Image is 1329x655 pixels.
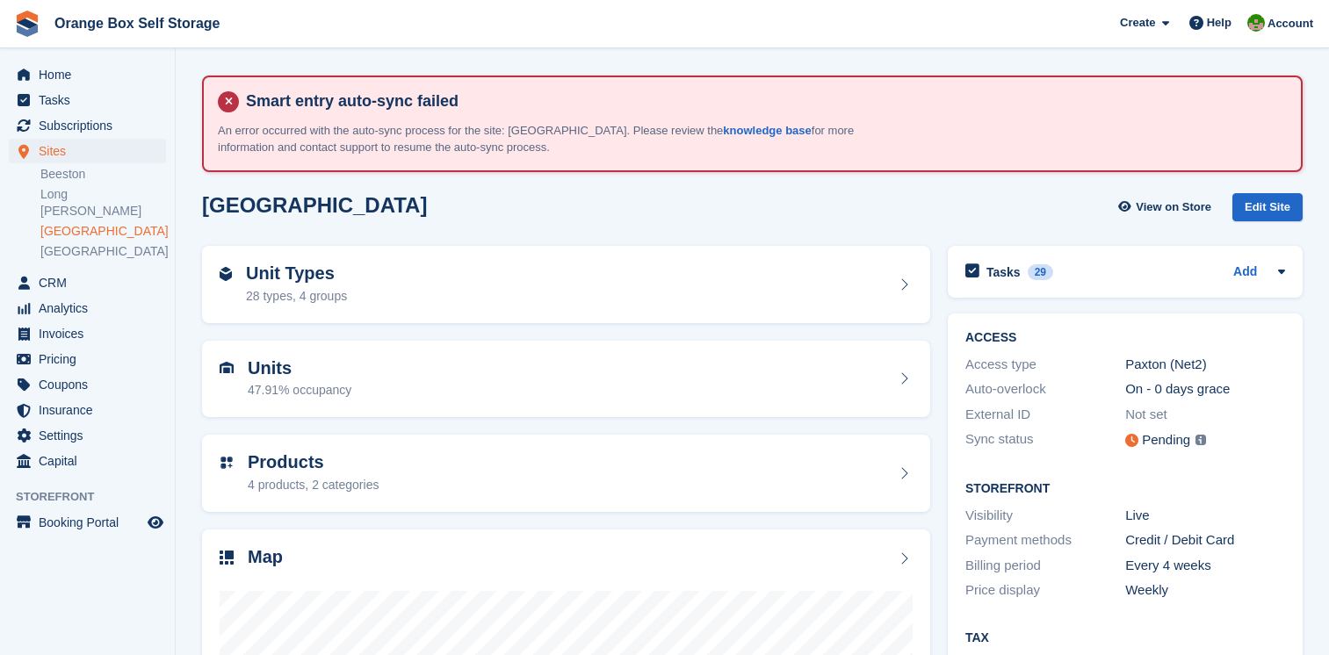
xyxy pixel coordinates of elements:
a: View on Store [1116,193,1218,222]
a: menu [9,270,166,295]
a: menu [9,449,166,473]
span: Tasks [39,88,144,112]
span: Account [1268,15,1313,32]
div: On - 0 days grace [1125,379,1285,399]
div: Access type [965,355,1125,375]
span: Settings [39,423,144,448]
h2: Storefront [965,482,1285,496]
div: Pending [1142,430,1190,450]
h2: ACCESS [965,331,1285,345]
div: 28 types, 4 groups [246,287,347,306]
a: knowledge base [723,124,811,137]
span: Home [39,62,144,87]
div: Billing period [965,556,1125,576]
a: menu [9,88,166,112]
span: Pricing [39,347,144,371]
a: menu [9,113,166,138]
a: Units 47.91% occupancy [202,341,930,418]
span: Subscriptions [39,113,144,138]
img: stora-icon-8386f47178a22dfd0bd8f6a31ec36ba5ce8667c1dd55bd0f319d3a0aa187defe.svg [14,11,40,37]
img: Eric Smith [1247,14,1265,32]
span: Booking Portal [39,510,144,535]
div: Live [1125,506,1285,526]
div: 29 [1028,264,1053,280]
a: menu [9,510,166,535]
h2: Products [248,452,379,472]
a: Products 4 products, 2 categories [202,435,930,512]
h2: Units [248,358,351,378]
div: Weekly [1125,580,1285,601]
div: Credit / Debit Card [1125,530,1285,551]
a: Orange Box Self Storage [47,9,228,38]
div: Sync status [965,429,1125,451]
span: Analytics [39,296,144,320]
h2: [GEOGRAPHIC_DATA] [202,193,427,217]
a: [GEOGRAPHIC_DATA] [40,243,166,260]
img: map-icn-33ee37083ee616e46c38cad1a60f524a97daa1e2b2c8c0bc3eb3415660979fc1.svg [220,551,234,565]
div: Not set [1125,405,1285,425]
a: menu [9,423,166,448]
h2: Tax [965,631,1285,645]
a: menu [9,296,166,320]
a: Edit Site [1232,193,1303,229]
div: 4 products, 2 categories [248,476,379,494]
div: Price display [965,580,1125,601]
a: Long [PERSON_NAME] [40,186,166,220]
h2: Map [248,547,283,567]
a: Beeston [40,166,166,183]
a: Preview store [145,512,166,533]
h4: Smart entry auto-sync failed [239,91,1287,112]
a: [GEOGRAPHIC_DATA] [40,223,166,240]
img: custom-product-icn-752c56ca05d30b4aa98f6f15887a0e09747e85b44ffffa43cff429088544963d.svg [220,456,234,470]
a: Unit Types 28 types, 4 groups [202,246,930,323]
div: Paxton (Net2) [1125,355,1285,375]
a: menu [9,62,166,87]
img: unit-type-icn-2b2737a686de81e16bb02015468b77c625bbabd49415b5ef34ead5e3b44a266d.svg [220,267,232,281]
div: 47.91% occupancy [248,381,351,399]
span: Insurance [39,398,144,422]
span: Sites [39,139,144,163]
div: Every 4 weeks [1125,556,1285,576]
a: menu [9,139,166,163]
span: Help [1207,14,1231,32]
div: Auto-overlock [965,379,1125,399]
span: Coupons [39,372,144,397]
a: menu [9,347,166,371]
a: Add [1233,263,1257,283]
div: Visibility [965,506,1125,526]
div: External ID [965,405,1125,425]
span: Storefront [16,488,175,506]
span: Create [1120,14,1155,32]
a: menu [9,372,166,397]
h2: Unit Types [246,263,347,284]
div: Edit Site [1232,193,1303,222]
span: Capital [39,449,144,473]
span: CRM [39,270,144,295]
img: icon-info-grey-7440780725fd019a000dd9b08b2336e03edf1995a4989e88bcd33f0948082b44.svg [1195,435,1206,445]
span: View on Store [1136,198,1211,216]
img: unit-icn-7be61d7bf1b0ce9d3e12c5938cc71ed9869f7b940bace4675aadf7bd6d80202e.svg [220,362,234,374]
p: An error occurred with the auto-sync process for the site: [GEOGRAPHIC_DATA]. Please review the f... [218,122,877,156]
a: menu [9,398,166,422]
div: Payment methods [965,530,1125,551]
span: Invoices [39,321,144,346]
a: menu [9,321,166,346]
h2: Tasks [986,264,1021,280]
